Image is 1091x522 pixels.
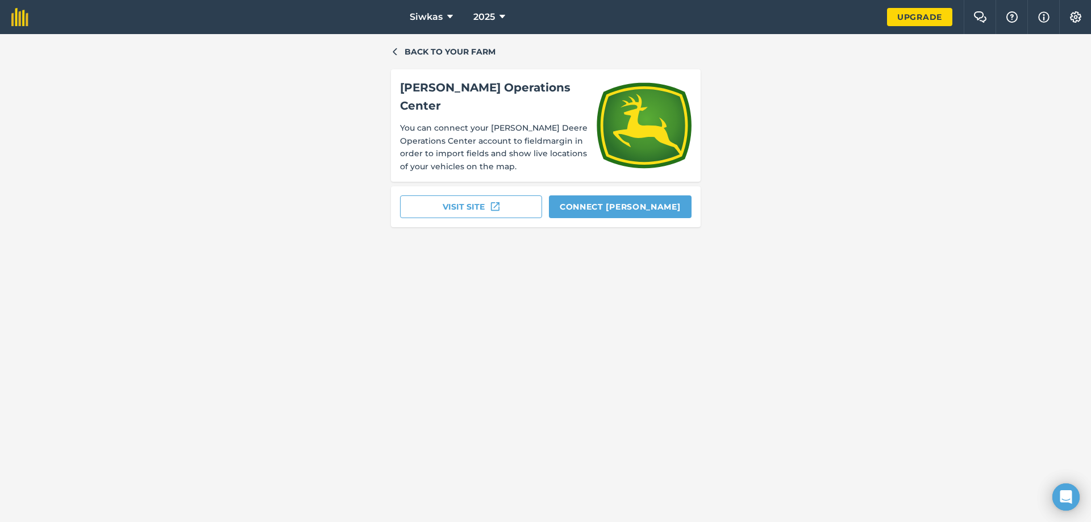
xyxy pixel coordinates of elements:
img: fieldmargin Logo [11,8,28,26]
img: svg+xml;base64,PHN2ZyB4bWxucz0iaHR0cDovL3d3dy53My5vcmcvMjAwMC9zdmciIHdpZHRoPSIxNyIgaGVpZ2h0PSIxNy... [1038,10,1050,24]
img: Two speech bubbles overlapping with the left bubble in the forefront [973,11,987,23]
button: Back to your farm [391,45,495,58]
div: [PERSON_NAME] Operations Center [400,78,590,115]
button: Connect [PERSON_NAME] [549,195,692,218]
span: Back to your farm [405,45,495,58]
img: A question mark icon [1005,11,1019,23]
span: You can connect your [PERSON_NAME] Deere Operations Center account to fieldmargin in order to imp... [400,122,590,173]
img: john deere logo [597,78,692,173]
div: Open Intercom Messenger [1052,483,1080,511]
span: Siwkas [410,10,443,24]
img: A cog icon [1069,11,1082,23]
a: Upgrade [887,8,952,26]
span: 2025 [473,10,495,24]
button: Visit site [400,195,543,218]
